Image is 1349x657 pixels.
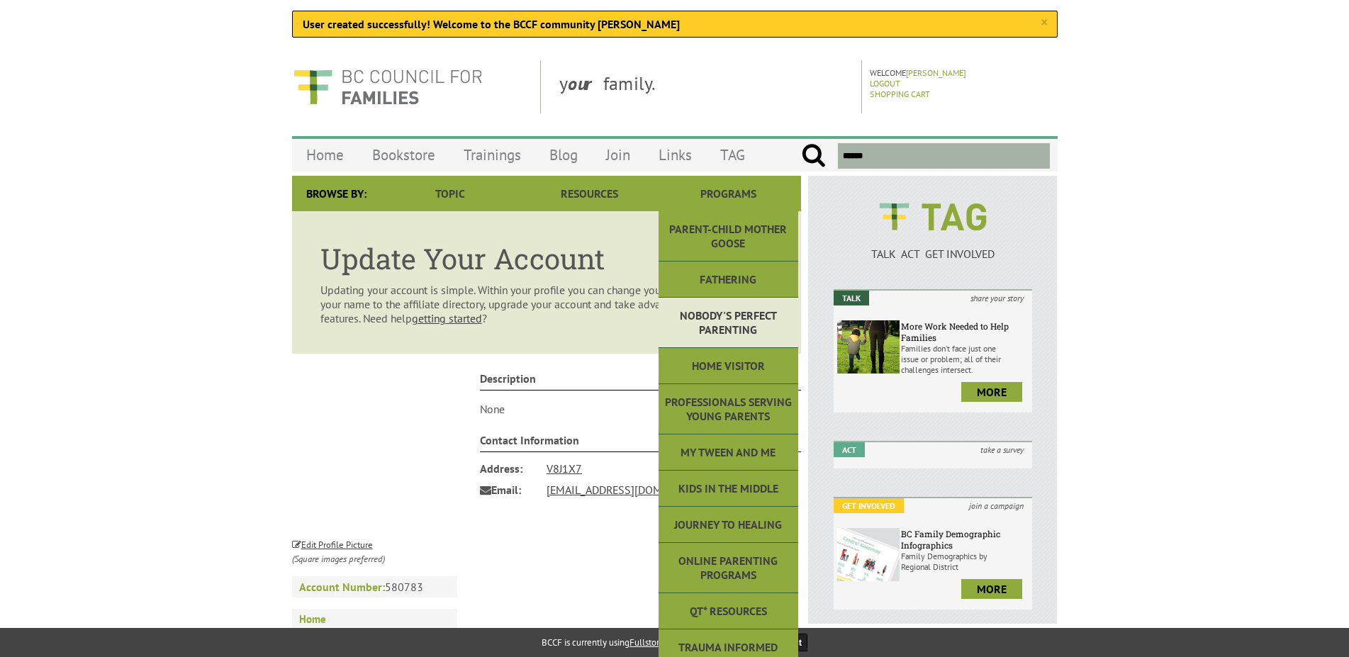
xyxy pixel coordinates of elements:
[961,382,1022,402] a: more
[906,67,966,78] a: [PERSON_NAME]
[358,138,449,172] a: Bookstore
[381,176,520,211] a: Topic
[962,291,1032,305] i: share your story
[870,67,1053,78] p: Welcome
[834,247,1033,261] p: TALK ACT GET INVOLVED
[901,343,1029,375] p: Families don’t face just one issue or problem; all of their challenges intersect.
[480,479,537,500] span: Email
[292,553,385,565] i: (Square images preferred)
[292,60,483,113] img: BC Council for FAMILIES
[535,138,592,172] a: Blog
[961,579,1022,599] a: more
[592,138,644,172] a: Join
[292,138,358,172] a: Home
[659,211,797,262] a: Parent-Child Mother Goose
[901,320,1029,343] h6: More Work Needed to Help Families
[292,576,457,597] p: 580783
[659,384,797,434] a: Professionals Serving Young Parents
[449,138,535,172] a: Trainings
[299,580,385,594] strong: Account Number:
[834,232,1033,261] a: TALK ACT GET INVOLVED
[412,311,482,325] a: getting started
[901,528,1029,551] h6: BC Family Demographic Infographics
[870,89,930,99] a: Shopping Cart
[547,483,716,497] a: [EMAIL_ADDRESS][DOMAIN_NAME]
[834,498,904,513] em: Get Involved
[292,609,457,630] a: Home
[961,498,1032,513] i: join a campaign
[659,507,797,543] a: Journey to Healing
[292,211,801,354] article: Updating your account is simple. Within your profile you can change your profile image, add your ...
[1041,16,1047,30] a: ×
[547,461,582,476] a: V8J1X7
[972,442,1032,457] i: take a survey
[292,176,381,211] div: Browse By:
[869,190,997,244] img: BCCF's TAG Logo
[659,593,797,629] a: QT* Resources
[480,458,537,479] span: Address
[520,176,659,211] a: Resources
[659,298,797,348] a: Nobody's Perfect Parenting
[706,138,759,172] a: TAG
[320,240,773,277] h1: Update Your Account
[659,471,797,507] a: Kids in the Middle
[901,551,1029,572] p: Family Demographics by Regional District
[801,143,826,169] input: Submit
[659,262,797,298] a: Fathering
[480,371,801,391] h4: Description
[659,434,797,471] a: My Tween and Me
[480,433,801,452] h4: Contact Information
[568,72,603,95] strong: our
[548,60,862,113] div: y family.
[292,537,373,551] a: Edit Profile Picture
[870,78,900,89] a: Logout
[292,11,1058,38] div: User created successfully! Welcome to the BCCF community [PERSON_NAME]
[659,543,797,593] a: Online Parenting Programs
[644,138,706,172] a: Links
[659,348,797,384] a: Home Visitor
[834,291,869,305] em: Talk
[834,442,865,457] em: Act
[292,539,373,551] small: Edit Profile Picture
[659,176,797,211] a: Programs
[629,636,664,648] a: Fullstory
[480,402,801,416] p: None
